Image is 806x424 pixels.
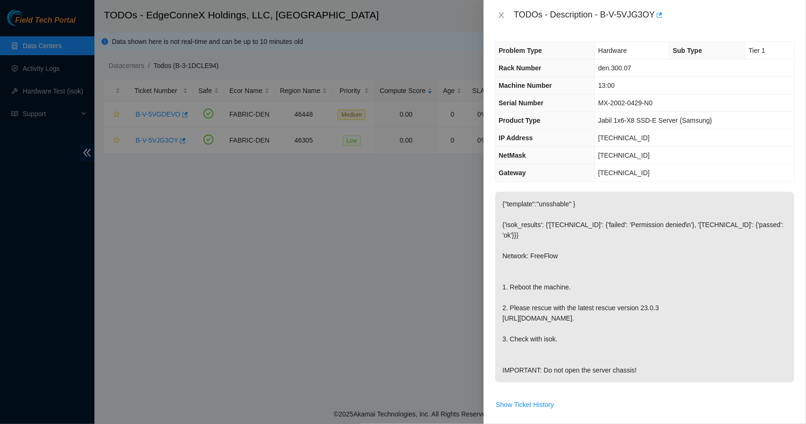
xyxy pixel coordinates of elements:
[598,47,627,54] span: Hardware
[499,169,526,177] span: Gateway
[514,8,795,23] div: TODOs - Description - B-V-5VJG3OY
[499,117,540,124] span: Product Type
[496,399,554,410] span: Show Ticket History
[598,64,631,72] span: den.300.07
[598,134,650,142] span: [TECHNICAL_ID]
[673,47,702,54] span: Sub Type
[495,11,508,20] button: Close
[495,192,794,382] p: {"template":"unsshable" } {'isok_results': {'[TECHNICAL_ID]': {'failed': 'Permission denied\n'}, ...
[499,99,543,107] span: Serial Number
[499,64,541,72] span: Rack Number
[598,152,650,159] span: [TECHNICAL_ID]
[598,117,712,124] span: Jabil 1x6-X8 SSD-E Server {Samsung}
[598,169,650,177] span: [TECHNICAL_ID]
[598,99,653,107] span: MX-2002-0429-N0
[499,152,526,159] span: NetMask
[498,11,505,19] span: close
[749,47,765,54] span: Tier 1
[495,397,554,412] button: Show Ticket History
[499,82,552,89] span: Machine Number
[499,47,542,54] span: Problem Type
[598,82,615,89] span: 13:00
[499,134,533,142] span: IP Address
